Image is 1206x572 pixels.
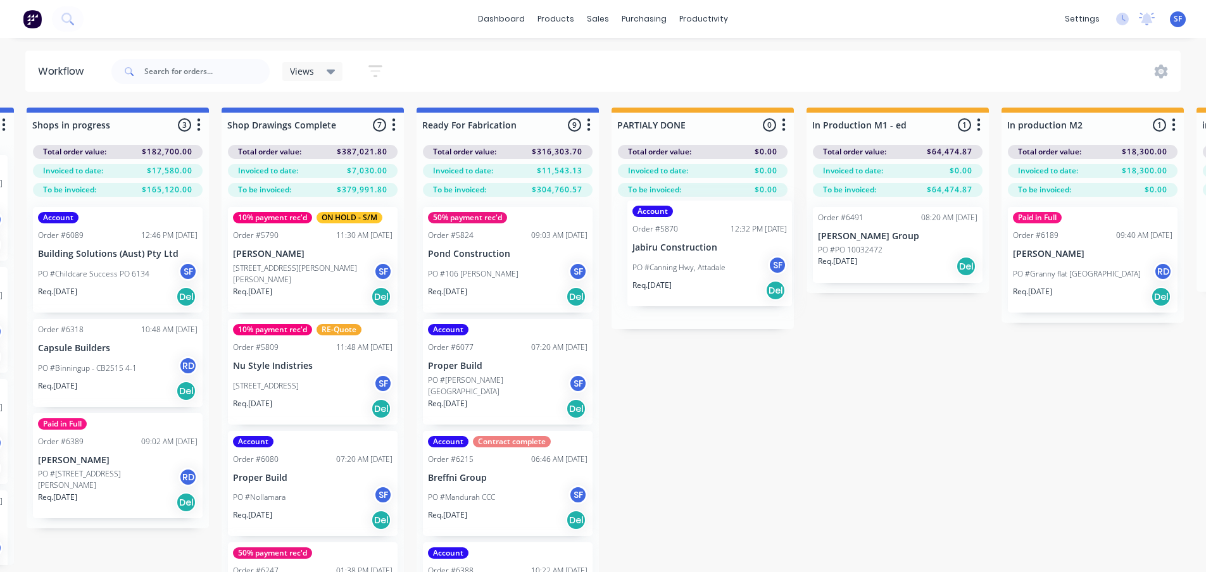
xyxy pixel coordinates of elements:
[823,146,886,158] span: Total order value:
[43,184,96,196] span: To be invoiced:
[673,9,734,28] div: productivity
[823,165,883,177] span: Invoiced to date:
[617,118,742,132] input: Enter column name…
[472,9,531,28] a: dashboard
[43,165,103,177] span: Invoiced to date:
[32,118,157,132] input: Enter column name…
[812,118,937,132] input: Enter column name…
[628,146,691,158] span: Total order value:
[755,184,777,196] span: $0.00
[337,146,387,158] span: $387,021.80
[568,118,581,132] span: 9
[950,165,972,177] span: $0.00
[144,59,270,84] input: Search for orders...
[238,146,301,158] span: Total order value:
[1153,118,1166,132] span: 1
[433,165,493,177] span: Invoiced to date:
[1145,184,1167,196] span: $0.00
[433,146,496,158] span: Total order value:
[1018,184,1071,196] span: To be invoiced:
[238,165,298,177] span: Invoiced to date:
[628,165,688,177] span: Invoiced to date:
[763,118,776,132] span: 0
[1174,13,1182,25] span: SF
[227,118,352,132] input: Enter column name…
[43,146,106,158] span: Total order value:
[422,118,547,132] input: Enter column name…
[147,165,192,177] span: $17,580.00
[532,184,582,196] span: $304,760.57
[1018,165,1078,177] span: Invoiced to date:
[531,9,581,28] div: products
[1018,146,1081,158] span: Total order value:
[1058,9,1106,28] div: settings
[1122,146,1167,158] span: $18,300.00
[238,184,291,196] span: To be invoiced:
[373,118,386,132] span: 7
[532,146,582,158] span: $316,303.70
[927,146,972,158] span: $64,474.87
[433,184,486,196] span: To be invoiced:
[927,184,972,196] span: $64,474.87
[142,146,192,158] span: $182,700.00
[38,64,90,79] div: Workflow
[290,65,314,78] span: Views
[755,146,777,158] span: $0.00
[1007,118,1132,132] input: Enter column name…
[1122,165,1167,177] span: $18,300.00
[755,165,777,177] span: $0.00
[823,184,876,196] span: To be invoiced:
[615,9,673,28] div: purchasing
[178,118,191,132] span: 3
[958,118,971,132] span: 1
[347,165,387,177] span: $7,030.00
[142,184,192,196] span: $165,120.00
[628,184,681,196] span: To be invoiced:
[337,184,387,196] span: $379,991.80
[23,9,42,28] img: Factory
[581,9,615,28] div: sales
[537,165,582,177] span: $11,543.13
